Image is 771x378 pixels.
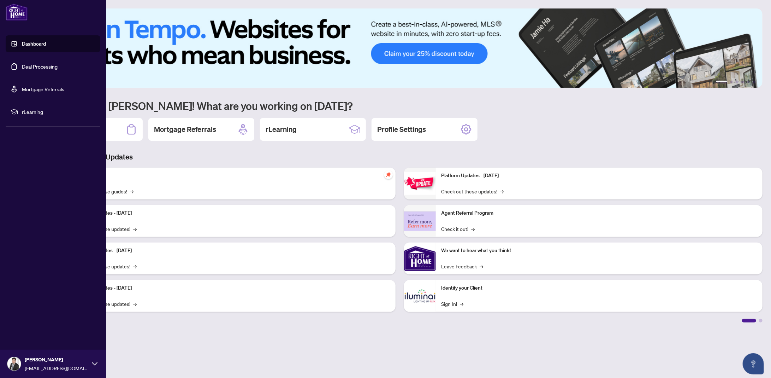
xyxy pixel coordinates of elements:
button: 5 [747,81,750,83]
a: Check it out!→ [441,225,475,233]
a: Dashboard [22,41,46,47]
p: We want to hear what you think! [441,247,757,255]
a: Check out these updates!→ [441,187,504,195]
p: Agent Referral Program [441,209,757,217]
h2: Profile Settings [377,124,426,134]
span: → [500,187,504,195]
button: 2 [730,81,733,83]
img: Agent Referral Program [404,211,436,231]
h1: Welcome back [PERSON_NAME]! What are you working on [DATE]? [37,99,763,112]
img: Identify your Client [404,280,436,312]
h2: rLearning [266,124,297,134]
span: → [480,262,484,270]
img: logo [6,4,28,21]
p: Identify your Client [441,284,757,292]
span: pushpin [384,170,393,179]
span: [PERSON_NAME] [25,356,88,364]
img: Profile Icon [7,357,21,371]
button: Open asap [743,353,764,374]
span: → [130,187,134,195]
span: → [133,262,137,270]
a: Mortgage Referrals [22,86,64,92]
span: → [472,225,475,233]
button: 3 [736,81,739,83]
button: 1 [716,81,727,83]
a: Deal Processing [22,63,58,70]
p: Platform Updates - [DATE] [74,247,390,255]
span: → [460,300,464,308]
span: → [133,225,137,233]
span: rLearning [22,108,95,116]
h2: Mortgage Referrals [154,124,216,134]
img: Slide 0 [37,8,763,88]
button: 6 [753,81,755,83]
p: Platform Updates - [DATE] [441,172,757,180]
h3: Brokerage & Industry Updates [37,152,763,162]
p: Self-Help [74,172,390,180]
p: Platform Updates - [DATE] [74,284,390,292]
a: Leave Feedback→ [441,262,484,270]
span: [EMAIL_ADDRESS][DOMAIN_NAME] [25,364,88,372]
img: We want to hear what you think! [404,243,436,274]
span: → [133,300,137,308]
img: Platform Updates - June 23, 2025 [404,172,436,194]
a: Sign In!→ [441,300,464,308]
p: Platform Updates - [DATE] [74,209,390,217]
button: 4 [741,81,744,83]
